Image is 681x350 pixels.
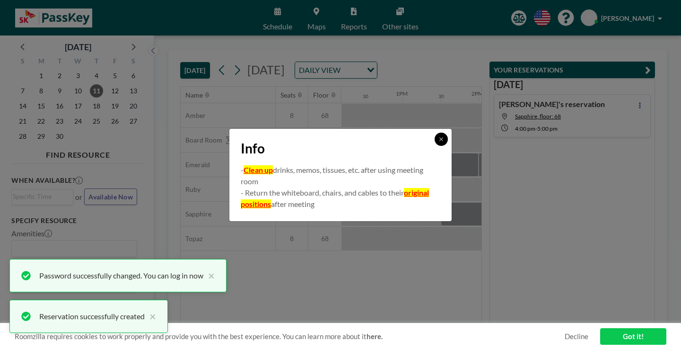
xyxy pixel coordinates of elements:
[600,328,666,345] a: Got it!
[244,165,273,174] u: Clean up
[145,311,156,322] button: close
[241,164,440,187] p: - drinks, memos, tissues, etc. after using meeting room
[241,140,265,157] span: Info
[203,270,215,281] button: close
[367,332,383,341] a: here.
[15,332,565,341] span: Roomzilla requires cookies to work properly and provide you with the best experience. You can lea...
[565,332,588,341] a: Decline
[39,311,145,322] div: Reservation successfully created
[241,187,440,210] p: - Return the whiteboard, chairs, and cables to their after meeting
[39,270,203,281] div: Password successfully changed. You can log in now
